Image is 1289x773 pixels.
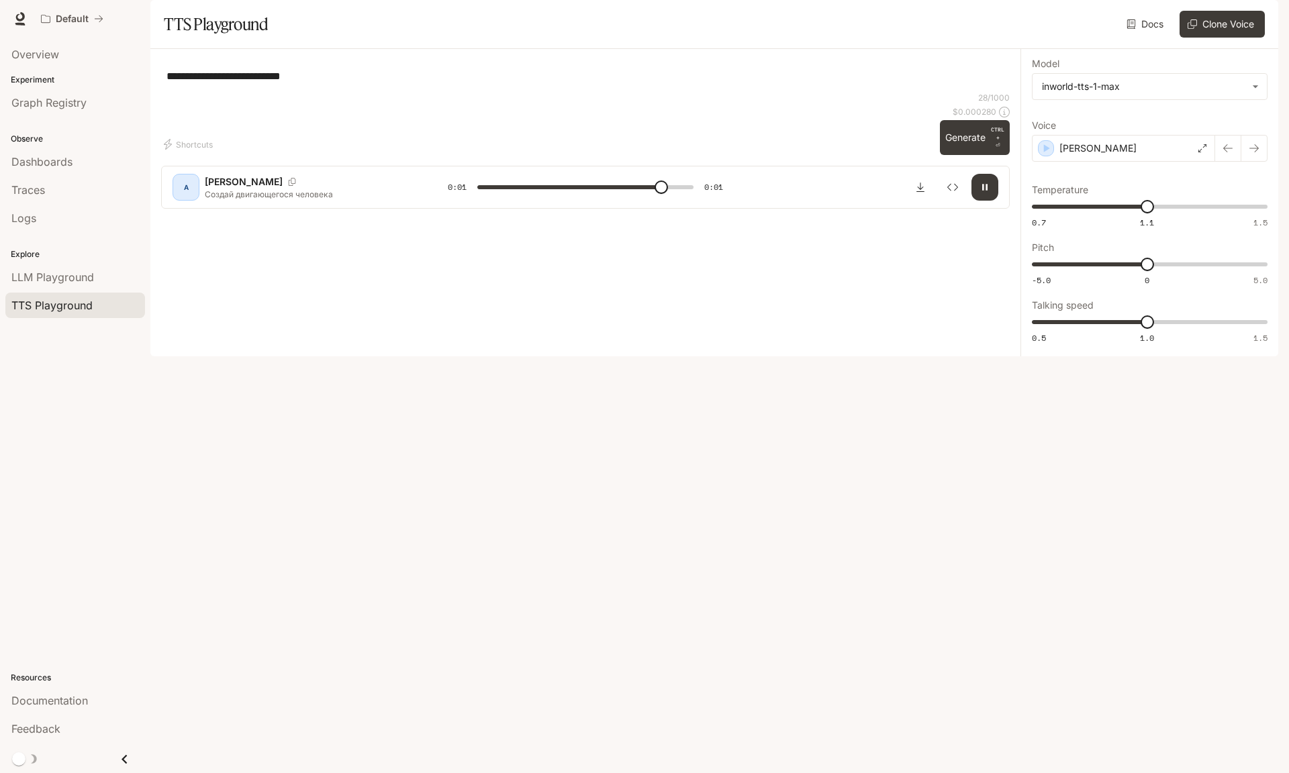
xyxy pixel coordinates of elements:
span: 1.5 [1253,217,1268,228]
p: Talking speed [1032,301,1094,310]
span: 0.5 [1032,332,1046,344]
span: 0:01 [704,181,723,194]
div: inworld-tts-1-max [1042,80,1245,93]
p: [PERSON_NAME] [1059,142,1137,155]
button: Inspect [939,174,966,201]
button: Download audio [907,174,934,201]
span: -5.0 [1032,274,1051,286]
p: Создай двигающегося человека [205,189,416,200]
button: Shortcuts [161,134,218,155]
p: ⏎ [991,125,1004,150]
p: Pitch [1032,243,1054,252]
span: 0 [1145,274,1149,286]
h1: TTS Playground [164,11,268,38]
p: CTRL + [991,125,1004,142]
span: 1.5 [1253,332,1268,344]
p: [PERSON_NAME] [205,175,283,189]
button: Clone Voice [1180,11,1265,38]
p: Temperature [1032,185,1088,195]
span: 1.1 [1140,217,1154,228]
span: 0:01 [448,181,467,194]
button: Copy Voice ID [283,178,301,186]
p: Default [56,13,89,25]
a: Docs [1124,11,1169,38]
span: 0.7 [1032,217,1046,228]
button: All workspaces [35,5,109,32]
div: A [175,176,197,198]
span: 1.0 [1140,332,1154,344]
p: Model [1032,59,1059,68]
div: inworld-tts-1-max [1033,74,1267,99]
p: $ 0.000280 [953,106,996,117]
p: Voice [1032,121,1056,130]
button: GenerateCTRL +⏎ [940,120,1010,155]
span: 5.0 [1253,274,1268,286]
p: 28 / 1000 [978,92,1010,103]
